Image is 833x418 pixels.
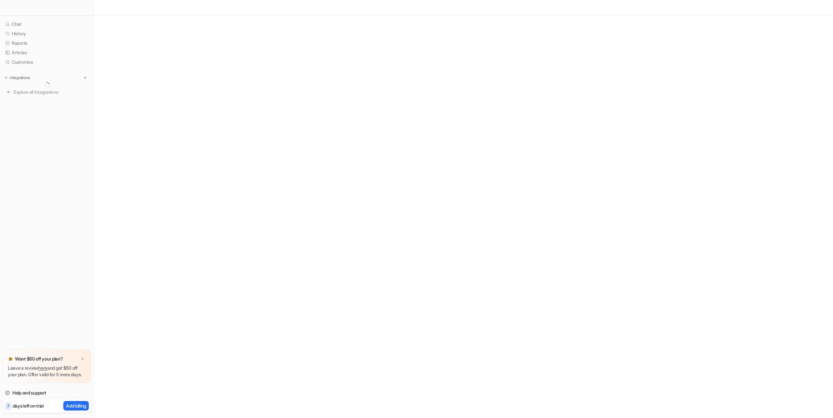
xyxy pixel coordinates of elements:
[13,402,44,409] p: days left on trial
[7,403,9,409] p: 7
[81,357,85,361] img: x
[15,356,63,362] p: Want $50 off your plan?
[8,356,13,362] img: star
[3,57,91,67] a: Customize
[3,74,32,81] button: Integrations
[3,20,91,29] a: Chat
[3,39,91,48] a: Reports
[3,48,91,57] a: Articles
[3,88,91,97] a: Explore all integrations
[5,89,12,95] img: explore all integrations
[38,365,47,371] a: here
[4,75,8,80] img: expand menu
[3,29,91,38] a: History
[66,402,86,409] p: Add billing
[8,365,86,378] p: Leave a review and get $50 off your plan. Offer valid for 3 more days.
[3,388,91,397] a: Help and support
[83,75,87,80] img: menu_add.svg
[63,401,89,410] button: Add billing
[10,75,30,80] p: Integrations
[14,87,88,97] span: Explore all integrations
